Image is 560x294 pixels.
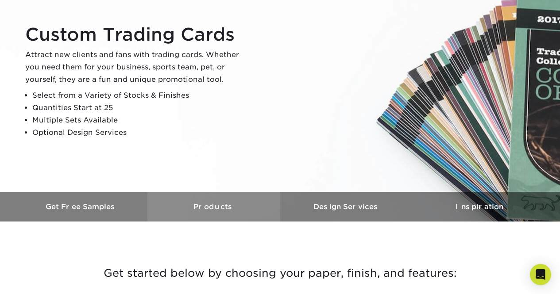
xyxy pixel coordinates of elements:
h3: Get started below by choosing your paper, finish, and features: [21,253,539,293]
li: Optional Design Services [32,126,247,139]
h3: Get Free Samples [15,202,147,211]
li: Multiple Sets Available [32,114,247,126]
h1: Custom Trading Cards [25,24,247,45]
a: Inspiration [413,192,546,221]
h3: Products [147,202,280,211]
a: Get Free Samples [15,192,147,221]
h3: Inspiration [413,202,546,211]
p: Attract new clients and fans with trading cards. Whether you need them for your business, sports ... [25,49,247,86]
h3: Design Services [280,202,413,211]
div: Open Intercom Messenger [530,264,551,285]
li: Quantities Start at 25 [32,102,247,114]
li: Select from a Variety of Stocks & Finishes [32,89,247,102]
a: Products [147,192,280,221]
iframe: Google Customer Reviews [2,267,75,291]
a: Design Services [280,192,413,221]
